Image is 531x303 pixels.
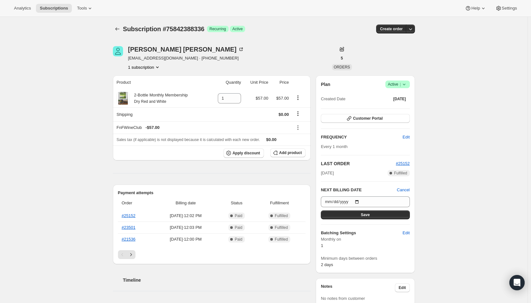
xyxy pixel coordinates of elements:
[399,228,413,238] button: Edit
[321,283,395,292] h3: Notes
[235,213,242,218] span: Paid
[361,212,370,217] span: Save
[388,81,407,88] span: Active
[266,137,277,142] span: $0.00
[394,171,407,176] span: Fulfilled
[118,250,306,259] nav: Pagination
[321,243,323,248] span: 1
[321,187,397,193] h2: NEXT BILLING DATE
[276,96,289,101] span: $57.00
[399,285,406,290] span: Edit
[155,213,216,219] span: [DATE] · 12:02 PM
[40,6,68,11] span: Subscriptions
[341,56,343,61] span: 5
[122,225,135,230] a: #23501
[471,6,480,11] span: Help
[380,26,403,32] span: Create order
[155,224,216,231] span: [DATE] · 12:03 PM
[321,210,410,219] button: Save
[270,148,306,157] button: Add product
[270,75,291,89] th: Price
[293,94,303,101] button: Product actions
[376,25,406,33] button: Create order
[461,4,490,13] button: Help
[127,250,135,259] button: Next
[403,134,410,140] span: Edit
[397,187,410,193] button: Cancel
[235,237,242,242] span: Paid
[399,132,413,142] button: Edit
[123,25,204,32] span: Subscription #75842388336
[492,4,521,13] button: Settings
[275,237,288,242] span: Fulfilled
[232,26,243,32] span: Active
[321,114,410,123] button: Customer Portal
[10,4,35,13] button: Analytics
[321,262,333,267] span: 2 days
[123,277,311,283] h2: Timeline
[232,151,260,156] span: Apply discount
[77,6,87,11] span: Tools
[14,6,31,11] span: Analytics
[275,213,288,218] span: Fulfilled
[337,54,347,63] button: 5
[321,81,330,88] h2: Plan
[224,148,264,158] button: Apply discount
[118,196,154,210] th: Order
[73,4,97,13] button: Tools
[321,230,403,236] h6: Batching Settings
[321,160,396,167] h2: LAST ORDER
[321,96,345,102] span: Created Date
[256,96,268,101] span: $57.00
[321,170,334,176] span: [DATE]
[155,200,216,206] span: Billing date
[113,25,122,33] button: Subscriptions
[353,116,383,121] span: Customer Portal
[210,26,226,32] span: Recurring
[113,46,123,56] span: Marci Koepke
[321,255,410,262] span: Minimum days between orders
[275,225,288,230] span: Fulfilled
[36,4,72,13] button: Subscriptions
[209,75,243,89] th: Quantity
[235,225,242,230] span: Paid
[129,92,188,105] div: 2-Bottle Monthly Membership
[396,161,410,166] a: #25152
[334,65,350,69] span: ORDERS
[396,160,410,167] button: #25152
[128,55,244,61] span: [EMAIL_ADDRESS][DOMAIN_NAME] · [PHONE_NUMBER]
[509,275,525,290] div: Open Intercom Messenger
[502,6,517,11] span: Settings
[113,107,209,121] th: Shipping
[321,144,348,149] span: Every 1 month
[279,112,289,117] span: $0.00
[279,150,302,155] span: Add product
[257,200,302,206] span: Fulfillment
[122,213,135,218] a: #25152
[400,82,401,87] span: |
[128,64,161,70] button: Product actions
[293,110,303,117] button: Shipping actions
[390,95,410,103] button: [DATE]
[134,99,166,104] small: Dry Red and White
[155,236,216,243] span: [DATE] · 12:00 PM
[146,124,160,131] span: - $57.00
[403,230,410,236] span: Edit
[321,236,410,243] span: Monthly on
[243,75,270,89] th: Unit Price
[128,46,244,53] div: [PERSON_NAME] [PERSON_NAME]
[117,124,289,131] div: FnFWineClub
[113,75,209,89] th: Product
[118,190,306,196] h2: Payment attempts
[220,200,253,206] span: Status
[117,137,260,142] span: Sales tax (if applicable) is not displayed because it is calculated with each new order.
[321,134,403,140] h2: FREQUENCY
[393,96,406,102] span: [DATE]
[321,296,365,301] span: No notes from customer
[395,283,410,292] button: Edit
[122,237,135,242] a: #21536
